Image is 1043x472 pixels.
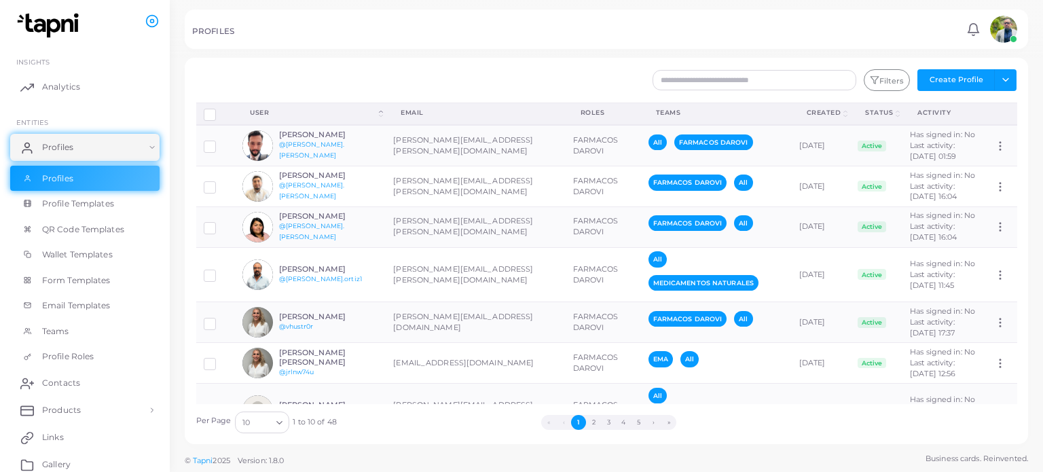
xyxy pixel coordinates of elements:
[566,247,641,302] td: FARMACOS DAROVI
[10,293,160,319] a: Email Templates
[242,212,273,242] img: avatar
[279,171,379,180] h6: [PERSON_NAME]
[238,456,285,465] span: Version: 1.8.0
[42,198,114,210] span: Profile Templates
[910,181,957,202] span: Last activity: [DATE] 16:04
[648,251,667,267] span: All
[279,323,314,330] a: @vhustr0r
[656,108,777,117] div: Teams
[648,388,667,403] span: All
[42,249,113,261] span: Wallet Templates
[386,166,565,207] td: [PERSON_NAME][EMAIL_ADDRESS][PERSON_NAME][DOMAIN_NAME]
[386,247,565,302] td: [PERSON_NAME][EMAIL_ADDRESS][PERSON_NAME][DOMAIN_NAME]
[10,397,160,424] a: Products
[293,417,336,428] span: 1 to 10 of 48
[910,130,975,139] span: Has signed in: No
[10,369,160,397] a: Contacts
[581,108,626,117] div: Roles
[185,455,284,467] span: ©
[865,108,893,117] div: Status
[910,395,975,404] span: Has signed in: No
[10,217,160,242] a: QR Code Templates
[242,259,273,290] img: avatar
[987,103,1017,125] th: Action
[986,16,1021,43] a: avatar
[42,81,80,93] span: Analytics
[337,415,881,430] ul: Pagination
[566,206,641,247] td: FARMACOS DAROVI
[680,351,699,367] span: All
[42,223,124,236] span: QR Code Templates
[864,69,910,91] button: Filters
[910,141,956,161] span: Last activity: [DATE] 01:59
[910,221,957,242] span: Last activity: [DATE] 16:04
[10,166,160,192] a: Profiles
[917,69,995,91] button: Create Profile
[386,302,565,343] td: [PERSON_NAME][EMAIL_ADDRESS][DOMAIN_NAME]
[734,215,752,231] span: All
[792,384,851,439] td: [DATE]
[250,108,376,117] div: User
[917,108,972,117] div: activity
[213,455,230,467] span: 2025
[279,275,362,283] a: @[PERSON_NAME].ortiz1
[10,242,160,268] a: Wallet Templates
[858,269,886,280] span: Active
[42,377,80,389] span: Contacts
[648,311,727,327] span: FARMACOS DAROVI
[648,134,667,150] span: All
[858,181,886,192] span: Active
[566,384,641,439] td: FARMACOS DAROVI
[279,130,379,139] h6: [PERSON_NAME]
[910,358,955,378] span: Last activity: [DATE] 12:56
[648,215,727,231] span: FARMACOS DAROVI
[566,166,641,207] td: FARMACOS DAROVI
[990,16,1017,43] img: avatar
[661,415,676,430] button: Go to last page
[566,343,641,384] td: FARMACOS DAROVI
[192,26,234,36] h5: PROFILES
[242,416,250,430] span: 10
[858,141,886,151] span: Active
[648,275,758,291] span: MEDICAMENTOS NATURALES
[12,13,88,38] img: logo
[910,270,955,290] span: Last activity: [DATE] 11:45
[242,395,273,426] img: avatar
[646,415,661,430] button: Go to next page
[10,73,160,101] a: Analytics
[242,348,273,378] img: avatar
[566,125,641,166] td: FARMACOS DAROVI
[910,259,975,268] span: Has signed in: No
[10,191,160,217] a: Profile Templates
[10,424,160,451] a: Links
[648,175,727,190] span: FARMACOS DAROVI
[42,325,69,338] span: Teams
[910,170,975,180] span: Has signed in: No
[910,211,975,220] span: Has signed in: No
[858,317,886,328] span: Active
[792,302,851,343] td: [DATE]
[10,319,160,344] a: Teams
[279,348,379,366] h6: [PERSON_NAME] [PERSON_NAME]
[792,206,851,247] td: [DATE]
[42,404,81,416] span: Products
[616,415,631,430] button: Go to page 4
[910,317,955,338] span: Last activity: [DATE] 17:37
[601,415,616,430] button: Go to page 3
[235,412,289,433] div: Search for option
[42,173,73,185] span: Profiles
[632,415,646,430] button: Go to page 5
[566,302,641,343] td: FARMACOS DAROVI
[386,384,565,439] td: [PERSON_NAME][EMAIL_ADDRESS][PERSON_NAME][DOMAIN_NAME]
[386,125,565,166] td: [PERSON_NAME][EMAIL_ADDRESS][PERSON_NAME][DOMAIN_NAME]
[648,351,673,367] span: EMA
[858,221,886,232] span: Active
[193,456,213,465] a: Tapni
[279,312,379,321] h6: [PERSON_NAME]
[42,431,64,443] span: Links
[279,265,379,274] h6: [PERSON_NAME]
[42,299,111,312] span: Email Templates
[42,141,73,153] span: Profiles
[792,125,851,166] td: [DATE]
